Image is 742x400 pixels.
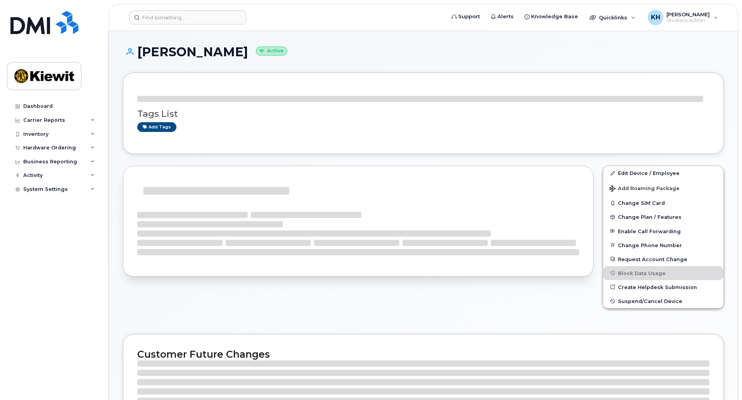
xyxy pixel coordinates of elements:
[603,196,723,210] button: Change SIM Card
[603,266,723,280] button: Block Data Usage
[603,224,723,238] button: Enable Call Forwarding
[603,252,723,266] button: Request Account Change
[603,280,723,294] a: Create Helpdesk Submission
[123,45,724,59] h1: [PERSON_NAME]
[256,47,287,55] small: Active
[603,180,723,196] button: Add Roaming Package
[603,294,723,308] button: Suspend/Cancel Device
[618,298,682,304] span: Suspend/Cancel Device
[603,210,723,224] button: Change Plan / Features
[137,109,709,119] h3: Tags List
[609,185,680,193] span: Add Roaming Package
[137,348,709,360] h2: Customer Future Changes
[137,122,176,132] a: Add tags
[618,214,682,220] span: Change Plan / Features
[603,238,723,252] button: Change Phone Number
[618,228,681,234] span: Enable Call Forwarding
[603,166,723,180] a: Edit Device / Employee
